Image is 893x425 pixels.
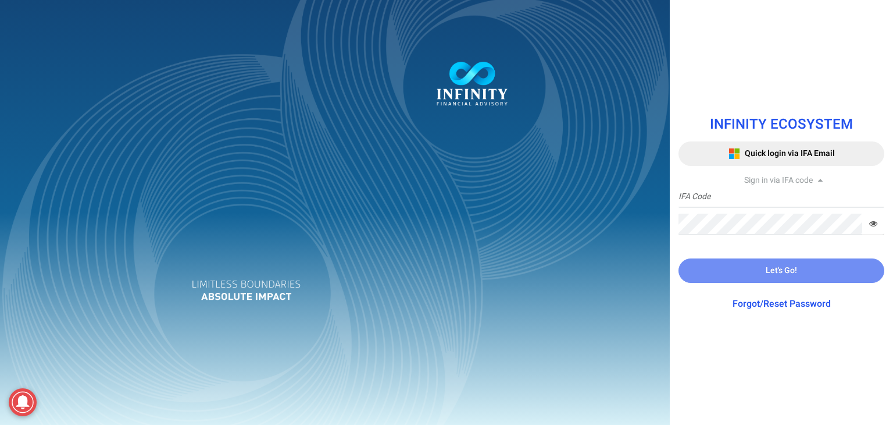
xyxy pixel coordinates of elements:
[678,117,884,132] h1: INFINITY ECOSYSTEM
[733,297,831,311] a: Forgot/Reset Password
[766,264,797,277] span: Let's Go!
[744,174,813,186] span: Sign in via IFA code
[678,186,884,208] input: IFA Code
[678,258,884,283] button: Let's Go!
[678,175,884,186] div: Sign in via IFA code
[678,141,884,166] button: Quick login via IFA Email
[745,147,835,160] span: Quick login via IFA Email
